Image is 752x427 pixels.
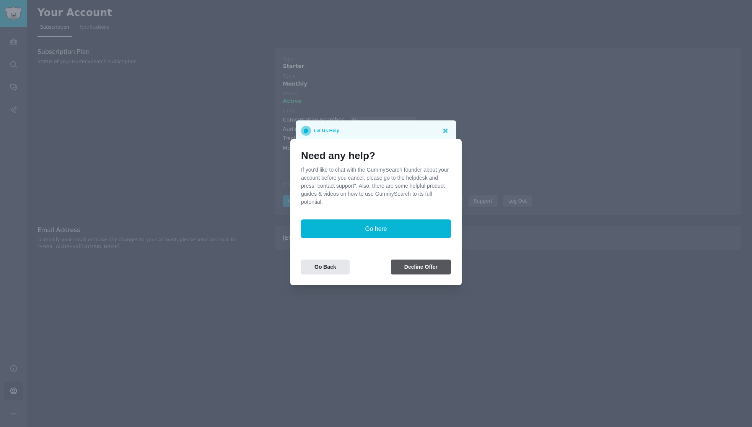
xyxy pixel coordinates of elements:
[391,260,451,274] button: Decline Offer
[301,150,451,162] h1: Need any help?
[314,126,339,136] p: Let Us Help
[301,166,451,206] p: If you'd like to chat with the GummySearch founder about your account before you cancel, please g...
[301,260,350,274] button: Go Back
[301,219,451,238] button: Go here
